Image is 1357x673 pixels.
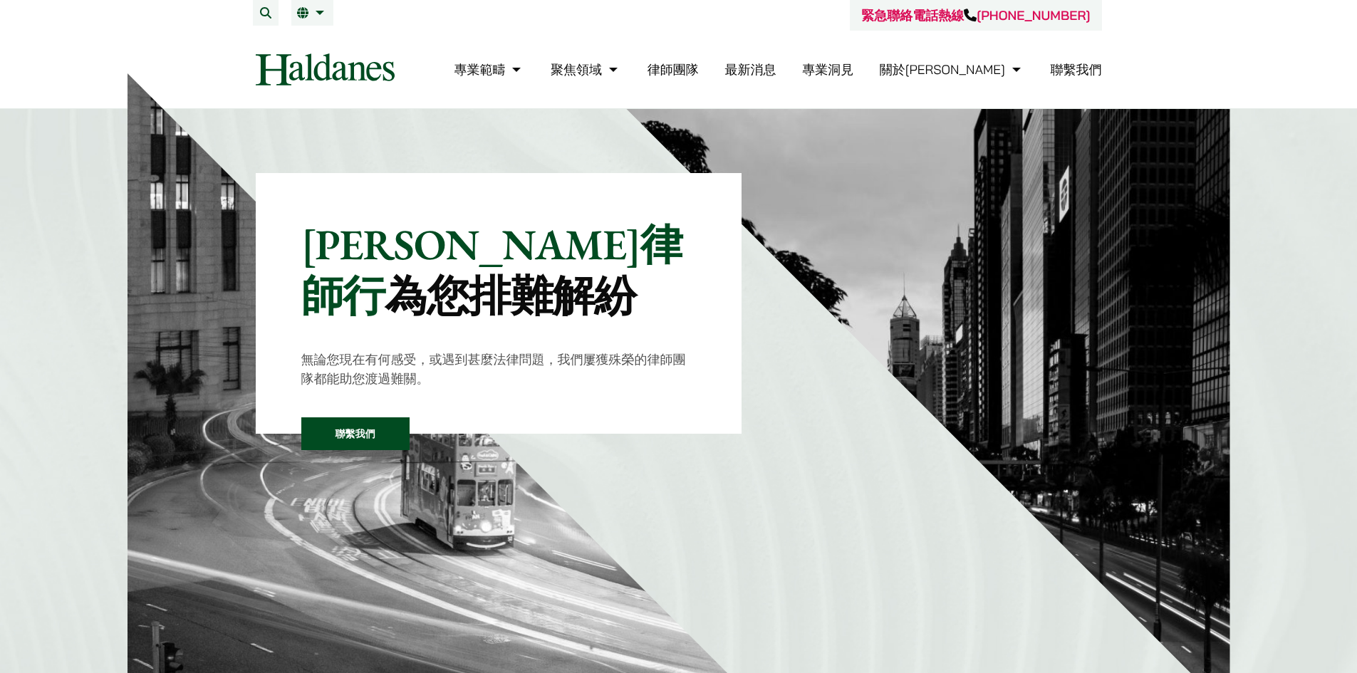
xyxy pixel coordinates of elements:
[297,7,328,19] a: 繁
[1051,61,1102,78] a: 聯繫我們
[454,61,524,78] a: 專業範疇
[648,61,699,78] a: 律師團隊
[301,219,697,321] p: [PERSON_NAME]律師行
[880,61,1024,78] a: 關於何敦
[385,268,636,323] mark: 為您排難解紛
[256,53,395,85] img: Logo of Haldanes
[301,350,697,388] p: 無論您現在有何感受，或遇到甚麼法律問題，我們屢獲殊榮的律師團隊都能助您渡過難關。
[802,61,853,78] a: 專業洞見
[724,61,776,78] a: 最新消息
[301,417,410,450] a: 聯繫我們
[551,61,621,78] a: 聚焦領域
[861,7,1090,24] a: 緊急聯絡電話熱線[PHONE_NUMBER]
